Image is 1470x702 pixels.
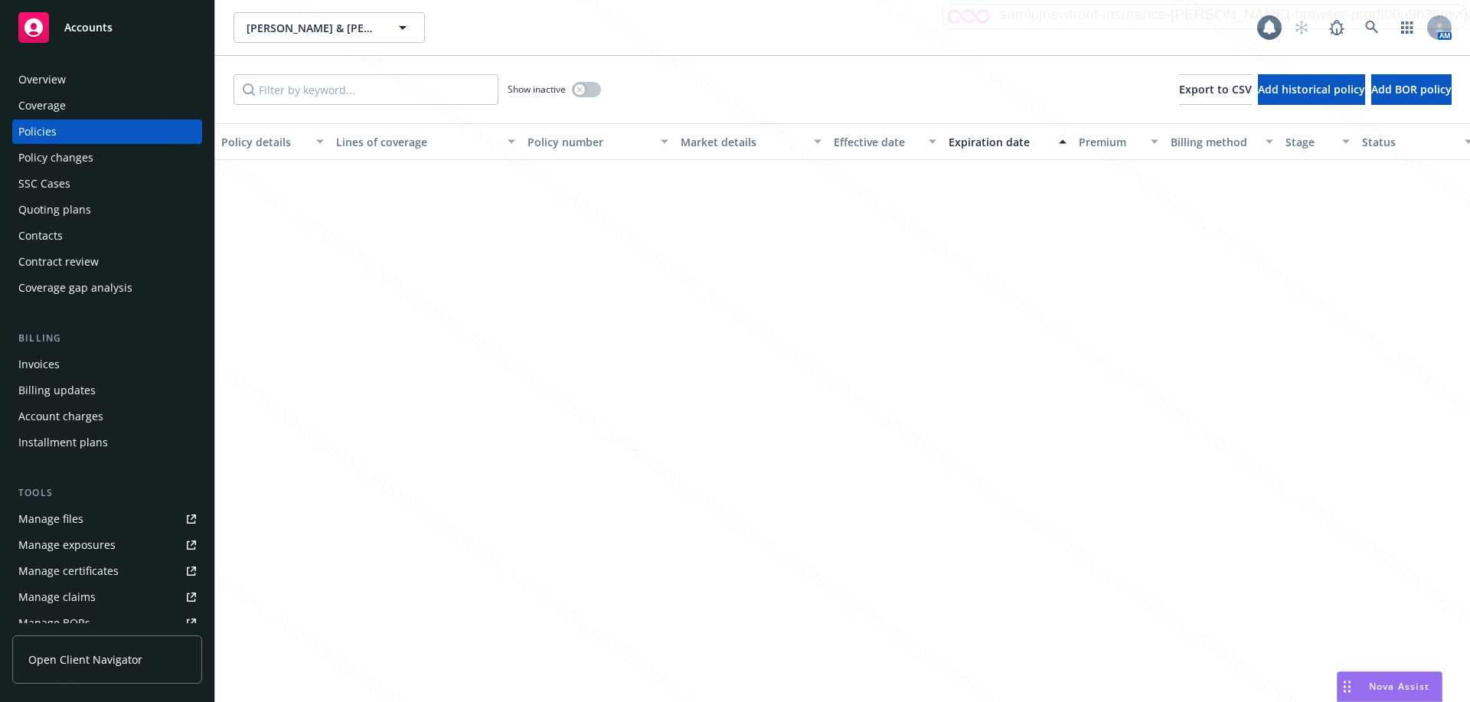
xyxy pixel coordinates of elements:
[18,145,93,170] div: Policy changes
[12,145,202,170] a: Policy changes
[18,533,116,557] div: Manage exposures
[64,21,113,34] span: Accounts
[18,67,66,92] div: Overview
[1165,123,1279,160] button: Billing method
[681,134,805,150] div: Market details
[28,651,142,668] span: Open Client Navigator
[12,276,202,300] a: Coverage gap analysis
[18,559,119,583] div: Manage certificates
[12,485,202,501] div: Tools
[18,585,96,609] div: Manage claims
[12,171,202,196] a: SSC Cases
[234,74,498,105] input: Filter by keyword...
[12,224,202,248] a: Contacts
[215,123,330,160] button: Policy details
[12,198,202,222] a: Quoting plans
[1279,123,1356,160] button: Stage
[12,430,202,455] a: Installment plans
[1179,74,1252,105] button: Export to CSV
[18,198,91,222] div: Quoting plans
[1371,74,1452,105] button: Add BOR policy
[1338,672,1357,701] div: Drag to move
[18,276,132,300] div: Coverage gap analysis
[828,123,942,160] button: Effective date
[221,134,307,150] div: Policy details
[834,134,920,150] div: Effective date
[18,93,66,118] div: Coverage
[1362,134,1455,150] div: Status
[1171,134,1256,150] div: Billing method
[18,119,57,144] div: Policies
[528,134,652,150] div: Policy number
[18,430,108,455] div: Installment plans
[12,559,202,583] a: Manage certificates
[18,611,90,635] div: Manage BORs
[18,250,99,274] div: Contract review
[12,93,202,118] a: Coverage
[234,12,425,43] button: [PERSON_NAME] & [PERSON_NAME]
[508,83,566,96] span: Show inactive
[18,378,96,403] div: Billing updates
[12,533,202,557] a: Manage exposures
[12,378,202,403] a: Billing updates
[12,331,202,346] div: Billing
[18,224,63,248] div: Contacts
[675,123,828,160] button: Market details
[949,134,1050,150] div: Expiration date
[18,507,83,531] div: Manage files
[12,119,202,144] a: Policies
[12,507,202,531] a: Manage files
[1073,123,1165,160] button: Premium
[12,404,202,429] a: Account charges
[12,352,202,377] a: Invoices
[1371,82,1452,96] span: Add BOR policy
[1258,74,1365,105] button: Add historical policy
[12,250,202,274] a: Contract review
[521,123,675,160] button: Policy number
[1179,82,1252,96] span: Export to CSV
[336,134,498,150] div: Lines of coverage
[1321,12,1352,43] a: Report a Bug
[247,20,379,36] span: [PERSON_NAME] & [PERSON_NAME]
[1285,134,1333,150] div: Stage
[12,611,202,635] a: Manage BORs
[1357,12,1387,43] a: Search
[12,585,202,609] a: Manage claims
[1392,12,1423,43] a: Switch app
[1369,680,1429,693] span: Nova Assist
[18,404,103,429] div: Account charges
[18,352,60,377] div: Invoices
[12,6,202,49] a: Accounts
[330,123,521,160] button: Lines of coverage
[1337,671,1442,702] button: Nova Assist
[12,67,202,92] a: Overview
[18,171,70,196] div: SSC Cases
[1079,134,1142,150] div: Premium
[1286,12,1317,43] a: Start snowing
[942,123,1073,160] button: Expiration date
[1258,82,1365,96] span: Add historical policy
